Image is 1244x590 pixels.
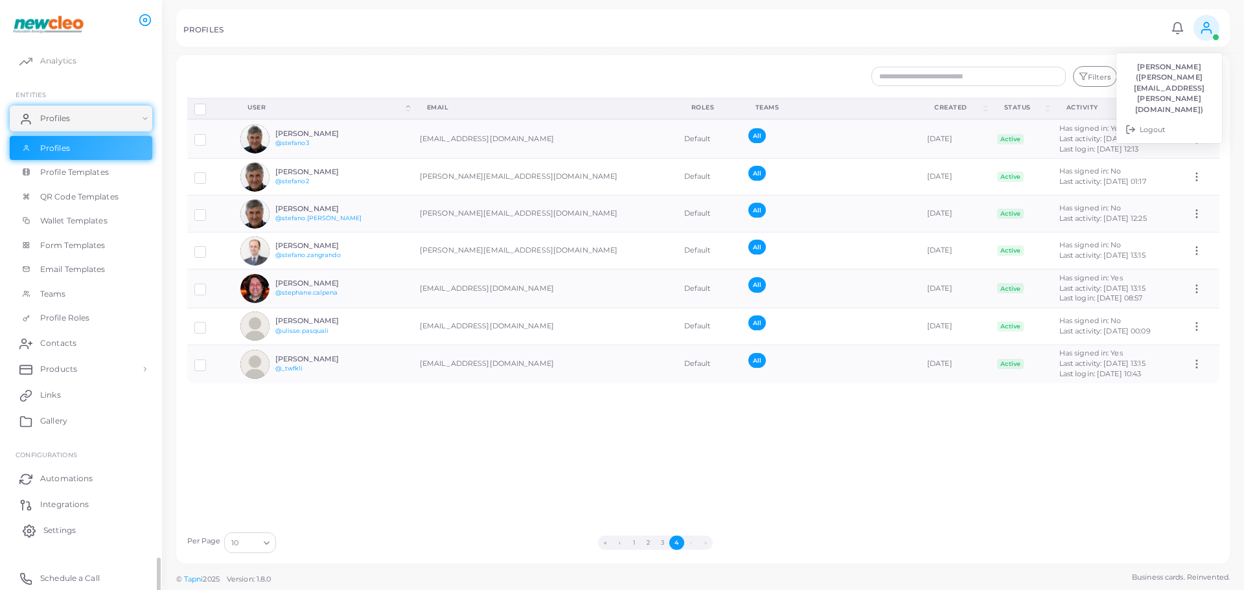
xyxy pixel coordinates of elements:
[10,466,152,492] a: Automations
[275,214,362,221] a: @stefano.[PERSON_NAME]
[413,269,677,308] td: [EMAIL_ADDRESS][DOMAIN_NAME]
[275,279,371,288] h6: [PERSON_NAME]
[10,282,152,306] a: Teams
[748,128,766,143] span: All
[997,209,1024,219] span: Active
[413,308,677,345] td: [EMAIL_ADDRESS][DOMAIN_NAME]
[1059,359,1146,368] span: Last activity: [DATE] 13:15
[10,257,152,282] a: Email Templates
[12,12,84,36] img: logo
[275,251,341,258] a: @stefano.zangrando
[1140,124,1166,135] span: Logout
[755,103,906,112] div: Teams
[748,315,766,330] span: All
[43,525,76,536] span: Settings
[677,233,741,269] td: Default
[1059,284,1146,293] span: Last activity: [DATE] 13:15
[10,185,152,209] a: QR Code Templates
[427,103,663,112] div: Email
[997,321,1024,332] span: Active
[275,168,371,176] h6: [PERSON_NAME]
[183,25,224,34] h5: PROFILES
[40,312,89,324] span: Profile Roles
[275,317,371,325] h6: [PERSON_NAME]
[997,283,1024,293] span: Active
[275,327,329,334] a: @ulisse.pasquali
[10,382,152,408] a: Links
[240,163,270,192] img: avatar
[413,233,677,269] td: [PERSON_NAME][EMAIL_ADDRESS][DOMAIN_NAME]
[1066,103,1169,112] div: activity
[10,492,152,517] a: Integrations
[920,269,990,308] td: [DATE]
[627,536,641,550] button: Go to page 1
[691,103,727,112] div: Roles
[275,355,371,363] h6: [PERSON_NAME]
[598,536,612,550] button: Go to first page
[240,274,270,303] img: avatar
[748,203,766,218] span: All
[240,536,259,550] input: Search for option
[40,415,67,427] span: Gallery
[10,517,152,543] a: Settings
[748,353,766,368] span: All
[1073,66,1117,87] button: Filters
[231,536,238,550] span: 10
[40,473,93,484] span: Automations
[920,159,990,196] td: [DATE]
[920,119,990,158] td: [DATE]
[40,55,76,67] span: Analytics
[10,356,152,382] a: Products
[187,536,221,547] label: Per Page
[1132,572,1230,583] span: Business cards. Reinvented.
[748,240,766,255] span: All
[413,345,677,383] td: [EMAIL_ADDRESS][DOMAIN_NAME]
[748,166,766,181] span: All
[934,103,981,112] div: Created
[1059,166,1122,176] span: Has signed in: No
[1059,348,1123,357] span: Has signed in: Yes
[275,139,309,146] a: @stefano3
[677,159,741,196] td: Default
[240,124,270,153] img: avatar
[669,536,684,550] button: Go to page 4
[240,312,270,341] img: avatar
[40,240,106,251] span: Form Templates
[10,408,152,434] a: Gallery
[16,451,77,459] span: Configurations
[40,264,106,275] span: Email Templates
[655,536,669,550] button: Go to page 3
[275,130,371,138] h6: [PERSON_NAME]
[40,499,89,510] span: Integrations
[1059,273,1123,282] span: Has signed in: Yes
[920,233,990,269] td: [DATE]
[10,106,152,131] a: Profiles
[1059,240,1122,249] span: Has signed in: No
[997,172,1024,182] span: Active
[920,345,990,383] td: [DATE]
[677,345,741,383] td: Default
[184,574,203,584] a: Tapni
[1059,124,1123,133] span: Has signed in: Yes
[203,574,219,585] span: 2025
[1059,177,1146,186] span: Last activity: [DATE] 01:17
[248,103,403,112] div: User
[40,142,70,154] span: Profiles
[1059,369,1142,378] span: Last login: [DATE] 10:43
[40,363,77,375] span: Products
[275,205,371,213] h6: [PERSON_NAME]​
[1059,251,1146,260] span: Last activity: [DATE] 13:15
[920,308,990,345] td: [DATE]
[1059,144,1139,153] span: Last login: [DATE] 12:13
[10,306,152,330] a: Profile Roles
[1004,103,1043,112] div: Status
[240,199,270,229] img: avatar
[10,160,152,185] a: Profile Templates
[10,209,152,233] a: Wallet Templates
[10,136,152,161] a: Profiles
[275,177,309,185] a: @stefano2
[612,536,627,550] button: Go to previous page
[677,119,741,158] td: Default
[641,536,655,550] button: Go to page 2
